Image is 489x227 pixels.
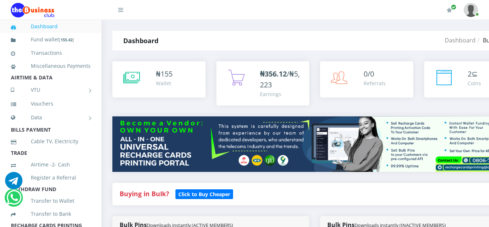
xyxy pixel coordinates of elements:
[11,193,91,209] a: Transfer to Wallet
[11,133,91,150] a: Cable TV, Electricity
[468,69,481,79] div: ⊆
[156,79,173,87] div: Wallet
[468,69,472,79] span: 2
[7,194,21,206] a: Chat for support
[123,36,158,45] strong: Dashboard
[161,69,173,79] span: 155
[59,37,74,42] small: [ ]
[112,61,206,98] a: ₦155 Wallet
[468,79,481,87] div: Coins
[447,7,452,13] i: Renew/Upgrade Subscription
[156,69,173,79] div: ₦
[445,36,476,44] a: Dashboard
[11,169,91,186] a: Register a Referral
[11,95,91,112] a: Vouchers
[364,79,386,87] div: Referrals
[11,58,91,74] a: Miscellaneous Payments
[11,108,91,127] a: Data
[260,69,287,79] b: ₦356.12
[178,191,230,198] b: Click to Buy Cheaper
[11,156,91,173] a: Airtime -2- Cash
[175,189,233,198] a: Click to Buy Cheaper
[11,3,54,17] img: Logo
[260,90,302,98] div: Earnings
[11,81,91,99] a: VTU
[11,206,91,222] a: Transfer to Bank
[364,69,374,79] span: 0/0
[451,4,456,10] span: Renew/Upgrade Subscription
[320,61,413,98] a: 0/0 Referrals
[11,31,91,48] a: Fund wallet[155.42]
[5,177,22,189] a: Chat for support
[120,189,169,198] strong: Buying in Bulk?
[11,45,91,61] a: Transactions
[11,18,91,35] a: Dashboard
[61,37,72,42] b: 155.42
[216,61,310,106] a: ₦356.12/₦5,223 Earnings
[260,69,300,90] span: /₦5,223
[464,3,478,17] img: User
